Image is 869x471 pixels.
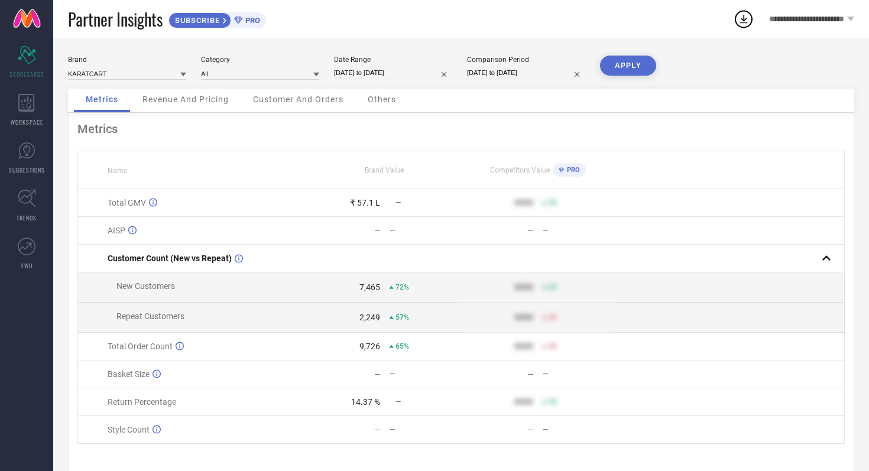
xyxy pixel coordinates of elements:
[395,398,401,406] span: —
[334,67,452,79] input: Select date range
[334,56,452,64] div: Date Range
[490,166,550,174] span: Competitors Value
[549,398,557,406] span: 50
[350,198,380,207] div: ₹ 57.1 L
[467,56,585,64] div: Comparison Period
[17,213,37,222] span: TRENDS
[11,118,43,126] span: WORKSPACE
[9,165,45,174] span: SUGGESTIONS
[543,425,614,434] div: —
[395,283,409,291] span: 72%
[108,198,146,207] span: Total GMV
[142,95,229,104] span: Revenue And Pricing
[543,226,614,235] div: —
[168,9,266,28] a: SUBSCRIBEPRO
[21,261,33,270] span: FWD
[359,282,380,292] div: 7,465
[549,199,557,207] span: 50
[77,122,845,136] div: Metrics
[108,226,125,235] span: AISP
[201,56,319,64] div: Category
[374,226,381,235] div: —
[395,199,401,207] span: —
[242,16,260,25] span: PRO
[253,95,343,104] span: Customer And Orders
[116,311,184,321] span: Repeat Customers
[467,67,585,79] input: Select comparison period
[514,282,533,292] div: 9999
[600,56,656,76] button: APPLY
[365,166,404,174] span: Brand Value
[543,370,614,378] div: —
[514,198,533,207] div: 9999
[68,7,163,31] span: Partner Insights
[359,342,380,351] div: 9,726
[374,369,381,379] div: —
[359,313,380,322] div: 2,249
[390,370,461,378] div: —
[374,425,381,434] div: —
[514,397,533,407] div: 9999
[514,342,533,351] div: 9999
[368,95,396,104] span: Others
[390,226,461,235] div: —
[395,342,409,350] span: 65%
[108,342,173,351] span: Total Order Count
[108,369,150,379] span: Basket Size
[549,313,557,321] span: 50
[86,95,118,104] span: Metrics
[108,167,127,175] span: Name
[733,8,754,30] div: Open download list
[169,16,223,25] span: SUBSCRIBE
[108,397,176,407] span: Return Percentage
[108,254,232,263] span: Customer Count (New vs Repeat)
[527,369,534,379] div: —
[564,166,580,174] span: PRO
[549,342,557,350] span: 50
[549,283,557,291] span: 50
[108,425,150,434] span: Style Count
[514,313,533,322] div: 9999
[68,56,186,64] div: Brand
[9,70,44,79] span: SCORECARDS
[527,226,534,235] div: —
[351,397,380,407] div: 14.37 %
[390,425,461,434] div: —
[395,313,409,321] span: 57%
[527,425,534,434] div: —
[116,281,175,291] span: New Customers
